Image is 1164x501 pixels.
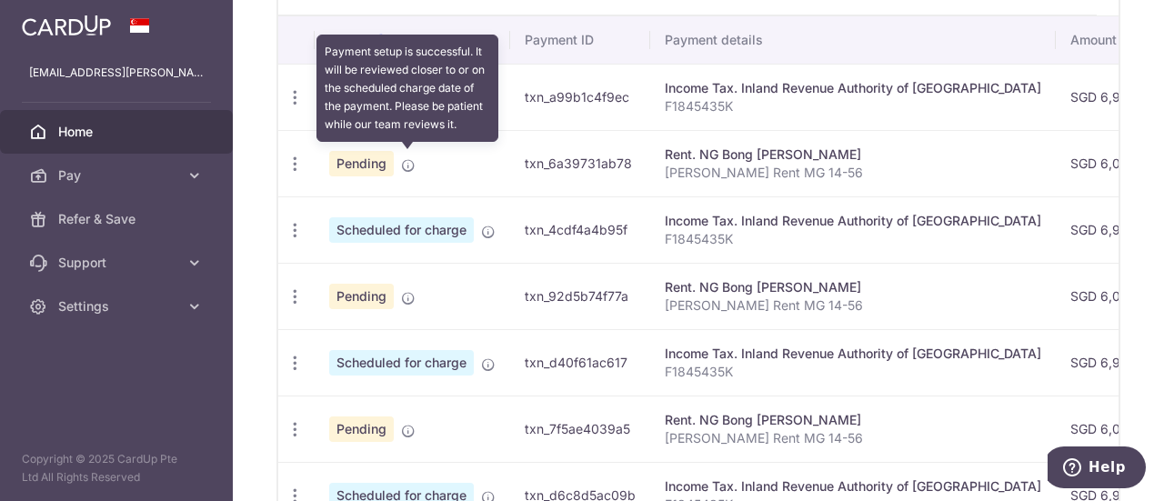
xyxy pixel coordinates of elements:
p: F1845435K [665,97,1041,115]
span: Scheduled for charge [329,350,474,376]
span: Settings [58,297,178,316]
p: [PERSON_NAME] Rent MG 14-56 [665,164,1041,182]
img: CardUp [22,15,111,36]
div: Rent. NG Bong [PERSON_NAME] [665,411,1041,429]
div: Rent. NG Bong [PERSON_NAME] [665,145,1041,164]
td: txn_a99b1c4f9ec [510,64,650,130]
td: txn_7f5ae4039a5 [510,396,650,462]
td: txn_6a39731ab78 [510,130,650,196]
iframe: Opens a widget where you can find more information [1048,446,1146,492]
td: txn_d40f61ac617 [510,329,650,396]
span: Refer & Save [58,210,178,228]
div: Payment setup is successful. It will be reviewed closer to or on the scheduled charge date of the... [316,35,498,142]
span: Scheduled for charge [329,217,474,243]
span: Amount [1070,31,1117,49]
span: Pending [329,416,394,442]
td: txn_4cdf4a4b95f [510,196,650,263]
div: Income Tax. Inland Revenue Authority of [GEOGRAPHIC_DATA] [665,79,1041,97]
p: [PERSON_NAME] Rent MG 14-56 [665,296,1041,315]
span: Support [58,254,178,272]
th: Payment ID [510,16,650,64]
div: Income Tax. Inland Revenue Authority of [GEOGRAPHIC_DATA] [665,345,1041,363]
div: Rent. NG Bong [PERSON_NAME] [665,278,1041,296]
th: Payment details [650,16,1056,64]
p: [PERSON_NAME] Rent MG 14-56 [665,429,1041,447]
p: F1845435K [665,363,1041,381]
div: Income Tax. Inland Revenue Authority of [GEOGRAPHIC_DATA] [665,477,1041,496]
td: txn_92d5b74f77a [510,263,650,329]
span: Pending [329,151,394,176]
span: Pending [329,284,394,309]
span: Home [58,123,178,141]
p: F1845435K [665,230,1041,248]
p: [EMAIL_ADDRESS][PERSON_NAME][DOMAIN_NAME] [29,64,204,82]
span: Pay [58,166,178,185]
div: Income Tax. Inland Revenue Authority of [GEOGRAPHIC_DATA] [665,212,1041,230]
